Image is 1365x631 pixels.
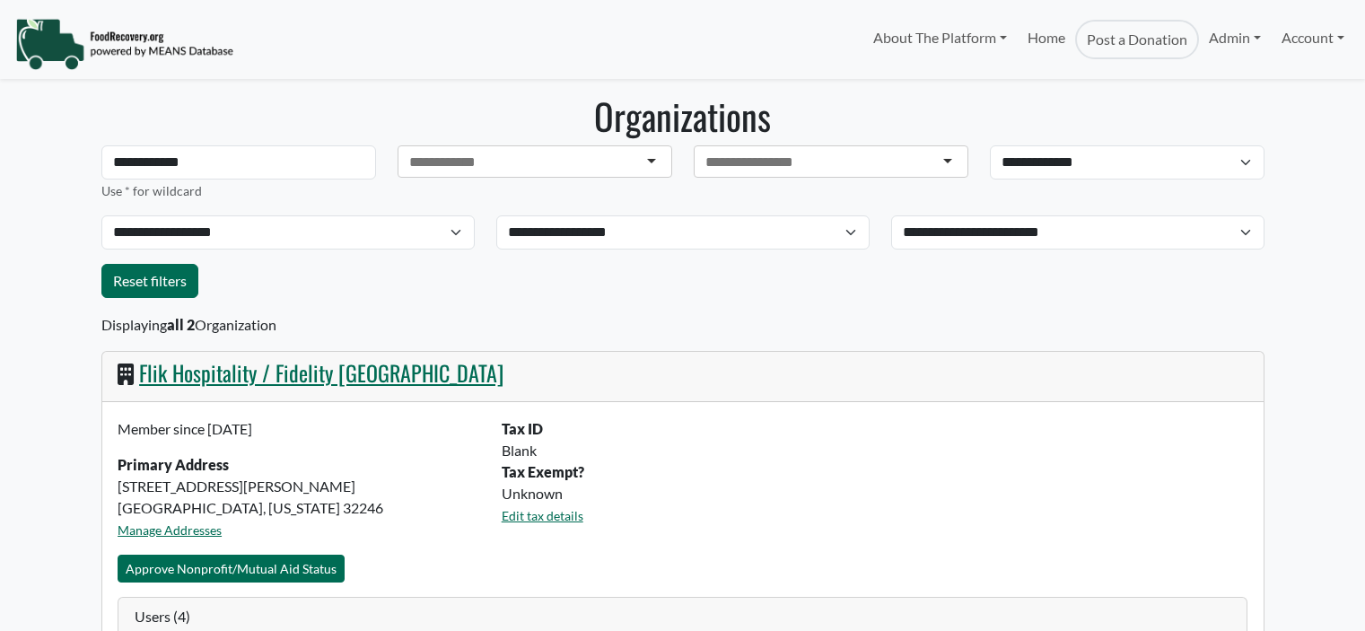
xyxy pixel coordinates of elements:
a: About The Platform [863,20,1017,56]
a: Post a Donation [1075,20,1199,59]
b: all 2 [167,316,195,333]
a: Flik Hospitality / Fidelity [GEOGRAPHIC_DATA] [139,356,503,389]
a: Home [1017,20,1074,59]
h1: Organizations [101,94,1264,137]
a: Admin [1199,20,1271,56]
a: Account [1272,20,1354,56]
div: Blank [491,440,1258,461]
a: Manage Addresses [118,522,222,538]
b: Tax ID [502,420,543,437]
div: [STREET_ADDRESS][PERSON_NAME] [GEOGRAPHIC_DATA], [US_STATE] 32246 [107,418,491,555]
a: Reset filters [101,264,198,298]
a: Edit tax details [502,508,583,523]
small: Use * for wildcard [101,183,202,198]
b: Tax Exempt? [502,463,584,480]
div: Unknown [491,483,1258,504]
p: Member since [DATE] [118,418,480,440]
img: NavigationLogo_FoodRecovery-91c16205cd0af1ed486a0f1a7774a6544ea792ac00100771e7dd3ec7c0e58e41.png [15,17,233,71]
strong: Primary Address [118,456,229,473]
button: Approve Nonprofit/Mutual Aid Status [118,555,345,583]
